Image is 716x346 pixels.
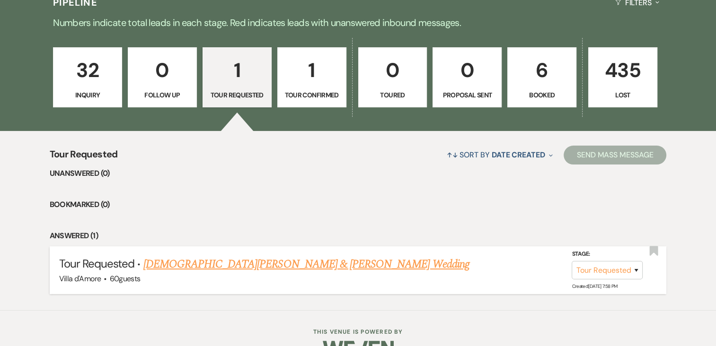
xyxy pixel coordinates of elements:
p: Proposal Sent [439,90,495,100]
span: Date Created [492,150,545,160]
p: Follow Up [134,90,191,100]
button: Sort By Date Created [443,142,557,167]
p: 0 [134,54,191,86]
p: Inquiry [59,90,116,100]
p: 0 [364,54,421,86]
p: Tour Confirmed [283,90,340,100]
a: 1Tour Requested [203,47,272,108]
p: Numbers indicate total leads in each stage. Red indicates leads with unanswered inbound messages. [18,15,699,30]
a: 6Booked [507,47,576,108]
p: Tour Requested [209,90,265,100]
p: 32 [59,54,116,86]
span: ↑↓ [447,150,458,160]
span: 60 guests [110,274,141,284]
a: 1Tour Confirmed [277,47,346,108]
a: 0Toured [358,47,427,108]
span: Villa d'Amore [59,274,101,284]
p: Toured [364,90,421,100]
li: Unanswered (0) [50,167,667,180]
p: Booked [513,90,570,100]
a: 32Inquiry [53,47,122,108]
a: 0Follow Up [128,47,197,108]
span: Created: [DATE] 7:58 PM [572,283,617,289]
a: 435Lost [588,47,657,108]
p: 1 [209,54,265,86]
p: 435 [594,54,651,86]
a: 0Proposal Sent [433,47,502,108]
a: [DEMOGRAPHIC_DATA][PERSON_NAME] & [PERSON_NAME] Wedding [143,256,469,273]
button: Send Mass Message [564,146,667,164]
p: Lost [594,90,651,100]
label: Stage: [572,249,643,259]
p: 1 [283,54,340,86]
p: 0 [439,54,495,86]
span: Tour Requested [59,256,135,271]
p: 6 [513,54,570,86]
li: Answered (1) [50,230,667,242]
span: Tour Requested [50,147,118,167]
li: Bookmarked (0) [50,199,667,211]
